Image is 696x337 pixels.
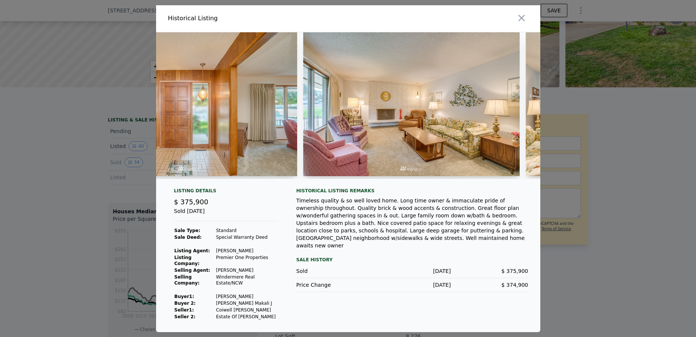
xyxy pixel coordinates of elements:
strong: Buyer 1 : [174,294,194,299]
strong: Listing Company: [174,255,200,266]
div: Timeless quality & so well loved home. Long time owner & immaculate pride of ownership throughout... [296,197,528,249]
div: [DATE] [374,281,451,289]
td: Windermere Real Estate/NCW [216,274,278,286]
div: Price Change [296,281,374,289]
div: Sale History [296,255,528,264]
strong: Buyer 2: [174,301,196,306]
strong: Selling Company: [174,274,200,286]
strong: Selling Agent: [174,268,210,273]
span: $ 375,900 [501,268,528,274]
strong: Sale Type: [174,228,200,233]
strong: Listing Agent: [174,248,210,253]
img: Property Img [81,32,297,176]
td: Premier One Properties [216,254,278,267]
div: Historical Listing [168,14,345,23]
td: [PERSON_NAME] Makali J [216,300,278,307]
span: $ 375,900 [174,198,209,206]
td: Estate Of [PERSON_NAME] [216,313,278,320]
strong: Seller 1 : [174,307,194,313]
strong: Sale Deed: [174,235,202,240]
div: Historical Listing remarks [296,188,528,194]
div: Listing Details [174,188,278,197]
td: [PERSON_NAME] [216,267,278,274]
td: Special Warranty Deed [216,234,278,241]
div: [DATE] [374,267,451,275]
span: $ 374,900 [501,282,528,288]
td: Standard [216,227,278,234]
img: Property Img [303,32,519,176]
strong: Seller 2: [174,314,195,319]
td: Coiwell [PERSON_NAME] [216,307,278,313]
td: [PERSON_NAME] [216,247,278,254]
td: [PERSON_NAME] [216,293,278,300]
div: Sold [296,267,374,275]
div: Sold [DATE] [174,207,278,221]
